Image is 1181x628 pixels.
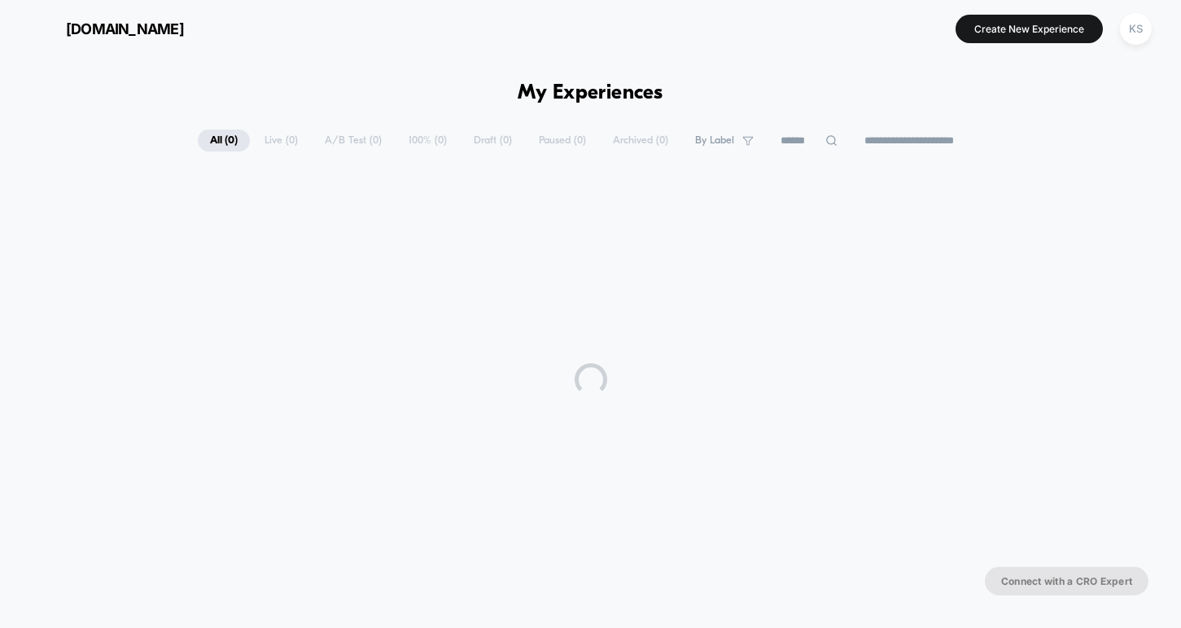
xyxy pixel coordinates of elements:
[198,130,250,152] span: All ( 0 )
[695,134,734,147] span: By Label
[518,81,663,105] h1: My Experiences
[985,567,1148,595] button: Connect with a CRO Expert
[66,20,184,37] span: [DOMAIN_NAME]
[1115,12,1157,46] button: KS
[956,15,1103,43] button: Create New Experience
[24,15,189,42] button: [DOMAIN_NAME]
[1120,13,1152,45] div: KS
